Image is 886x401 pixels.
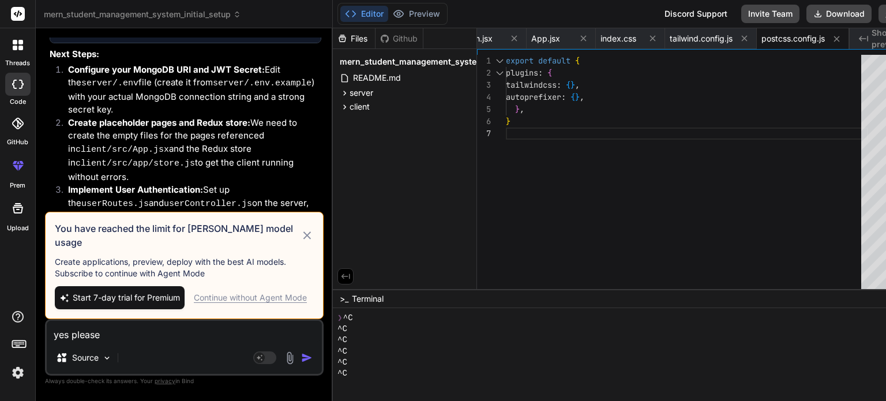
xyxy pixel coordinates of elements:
li: Set up the and on the server, and the corresponding Redux slice and API calls on the client for l... [59,183,321,237]
button: Editor [340,6,388,22]
span: tailwindcss [506,80,557,90]
span: } [515,104,520,114]
code: client/src/app/store.js [76,159,195,168]
div: 7 [477,128,491,140]
div: Github [376,33,423,44]
span: ^C [337,368,347,379]
span: export [506,55,534,66]
span: index.css [600,33,636,44]
span: >_ [340,293,348,305]
label: code [10,97,26,107]
span: mern_student_management_system_initial_setup [44,9,241,20]
button: Start 7-day trial for Premium [55,286,185,309]
div: Discord Support [658,5,734,23]
span: main.jsx [462,33,493,44]
span: README.md [352,71,402,85]
li: Edit the file (create it from ) with your actual MongoDB connection string and a strong secret key. [59,63,321,117]
span: , [575,80,580,90]
h3: You have reached the limit for [PERSON_NAME] model usage [55,222,301,249]
div: Files [333,33,375,44]
div: 2 [477,67,491,79]
div: 1 [477,55,491,67]
span: tailwind.config.js [670,33,733,44]
span: postcss.config.js [761,33,825,44]
span: : [557,80,561,90]
div: 4 [477,91,491,103]
span: } [570,80,575,90]
span: default [538,55,570,66]
img: settings [8,363,28,383]
div: Click to collapse the range. [492,67,507,79]
span: autoprefixer [506,92,561,102]
strong: Implement User Authentication: [68,184,203,195]
label: Upload [7,223,29,233]
button: Preview [388,6,445,22]
span: } [506,116,510,126]
span: privacy [155,377,175,384]
textarea: yes please [47,321,322,342]
span: ^C [337,346,347,357]
code: userController.js [164,199,252,209]
code: server/.env [81,78,138,88]
strong: Next Steps: [50,48,99,59]
code: server/.env.example [213,78,311,88]
span: ^C [337,324,347,335]
span: ^C [343,313,353,324]
span: , [580,92,584,102]
span: mern_student_management_system_initial_setup [340,56,536,68]
span: { [575,55,580,66]
div: Continue without Agent Mode [194,292,307,303]
code: client/src/App.jsx [76,145,169,155]
span: client [350,101,370,113]
label: prem [10,181,25,190]
div: 3 [477,79,491,91]
span: { [566,80,570,90]
span: ❯ [337,313,343,324]
label: threads [5,58,30,68]
span: plugins [506,68,538,78]
div: 6 [477,115,491,128]
div: 5 [477,103,491,115]
span: : [538,68,543,78]
label: GitHub [7,137,28,147]
code: userRoutes.js [81,199,149,209]
span: { [547,68,552,78]
span: ^C [337,357,347,368]
strong: Configure your MongoDB URI and JWT Secret: [68,64,265,75]
span: , [520,104,524,114]
strong: Create placeholder pages and Redux store: [68,117,250,128]
span: Terminal [352,293,384,305]
img: attachment [283,351,296,365]
span: : [561,92,566,102]
img: Pick Models [102,353,112,363]
span: App.jsx [531,33,560,44]
p: Source [72,352,99,363]
div: Click to collapse the range. [492,55,507,67]
p: Create applications, preview, deploy with the best AI models. Subscribe to continue with Agent Mode [55,256,314,279]
li: We need to create the empty files for the pages referenced in and the Redux store in to get the c... [59,117,321,184]
img: icon [301,352,313,363]
p: Always double-check its answers. Your in Bind [45,376,324,387]
span: ^C [337,335,347,346]
span: Start 7-day trial for Premium [73,292,180,303]
span: { [570,92,575,102]
button: Download [806,5,872,23]
button: Invite Team [741,5,799,23]
span: } [575,92,580,102]
span: server [350,87,373,99]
